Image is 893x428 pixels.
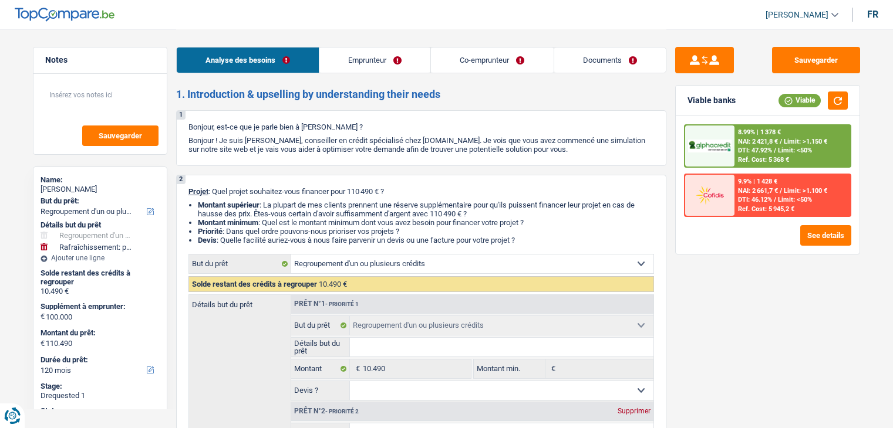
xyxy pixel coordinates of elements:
label: Détails but du prêt [291,338,351,356]
a: Co-emprunteur [431,47,553,73]
label: Supplément à emprunter: [41,302,157,311]
button: Sauvegarder [82,125,159,146]
div: [PERSON_NAME] [41,185,160,194]
div: Status: [41,406,160,416]
span: / [774,147,776,154]
div: Détails but du prêt [41,220,160,230]
span: € [41,312,45,321]
div: Drequested 1 [41,391,160,400]
span: Sauvegarder [99,132,142,140]
div: Supprimer [615,407,653,415]
label: Montant [291,359,351,378]
h2: 1. Introduction & upselling by understanding their needs [176,88,666,101]
div: fr [867,9,878,20]
img: Cofidis [688,184,732,206]
label: But du prêt: [41,196,157,206]
p: : Quel projet souhaitez-vous financer pour 110 490 € ? [188,187,654,196]
a: Analyse des besoins [177,47,319,73]
li: : Quelle facilité auriez-vous à nous faire parvenir un devis ou une facture pour votre projet ? [198,236,654,244]
img: AlphaCredit [688,140,732,153]
label: Durée du prêt: [41,355,157,365]
div: Ref. Cost: 5 945,2 € [738,205,794,213]
a: [PERSON_NAME] [756,5,838,25]
span: DTI: 47.92% [738,147,772,154]
span: € [545,359,558,378]
span: / [780,138,782,145]
label: Montant du prêt: [41,328,157,338]
label: But du prêt [189,254,291,273]
label: But du prêt [291,316,351,335]
li: : La plupart de mes clients prennent une réserve supplémentaire pour qu'ils puissent financer leu... [198,201,654,218]
button: See details [800,225,851,246]
h5: Notes [45,55,155,65]
label: Détails but du prêt [189,295,291,308]
span: / [780,187,782,195]
div: Solde restant des crédits à regrouper [41,269,160,287]
span: NAI: 2 421,8 € [738,138,778,145]
button: Sauvegarder [772,47,860,73]
span: - Priorité 1 [325,301,359,307]
div: 8.99% | 1 378 € [738,128,781,136]
span: Limit: <50% [778,147,812,154]
div: Prêt n°2 [291,407,362,415]
span: - Priorité 2 [325,408,359,415]
strong: Priorité [198,227,223,236]
span: Devis [198,236,217,244]
span: Limit: <50% [778,196,812,203]
span: Limit: >1.100 € [784,187,827,195]
a: Documents [554,47,666,73]
img: TopCompare Logo [15,8,114,22]
span: [PERSON_NAME] [766,10,828,20]
p: Bonjour, est-ce que je parle bien à [PERSON_NAME] ? [188,123,654,131]
span: NAI: 2 661,7 € [738,187,778,195]
span: € [350,359,363,378]
div: 1 [177,111,186,120]
div: Name: [41,175,160,185]
label: Montant min. [474,359,545,378]
li: : Dans quel ordre pouvons-nous prioriser vos projets ? [198,227,654,236]
span: / [774,196,776,203]
span: € [41,339,45,348]
a: Emprunteur [319,47,430,73]
span: Solde restant des crédits à regrouper [192,280,317,288]
label: Devis ? [291,381,351,400]
div: Viable banks [688,96,736,106]
span: Projet [188,187,208,196]
span: Limit: >1.150 € [784,138,827,145]
div: Stage: [41,382,160,391]
strong: Montant supérieur [198,201,260,209]
p: Bonjour ! Je suis [PERSON_NAME], conseiller en crédit spécialisé chez [DOMAIN_NAME]. Je vois que ... [188,136,654,154]
span: 10.490 € [319,280,347,288]
div: Prêt n°1 [291,300,362,308]
div: 2 [177,175,186,184]
div: Ajouter une ligne [41,254,160,262]
strong: Montant minimum [198,218,258,227]
div: Viable [779,94,821,107]
div: Ref. Cost: 5 368 € [738,156,789,164]
span: DTI: 46.12% [738,196,772,203]
li: : Quel est le montant minimum dont vous avez besoin pour financer votre projet ? [198,218,654,227]
div: 9.9% | 1 428 € [738,178,777,185]
div: 10.490 € [41,287,160,296]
